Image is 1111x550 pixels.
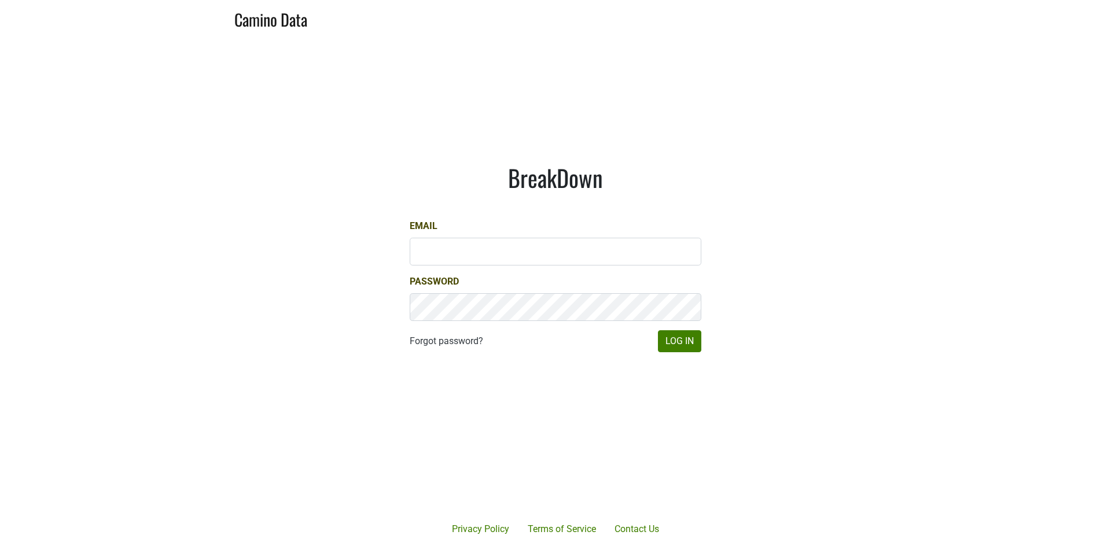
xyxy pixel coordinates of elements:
a: Camino Data [234,5,307,32]
h1: BreakDown [410,164,701,191]
label: Email [410,219,437,233]
a: Privacy Policy [443,518,518,541]
button: Log In [658,330,701,352]
a: Forgot password? [410,334,483,348]
a: Contact Us [605,518,668,541]
label: Password [410,275,459,289]
a: Terms of Service [518,518,605,541]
